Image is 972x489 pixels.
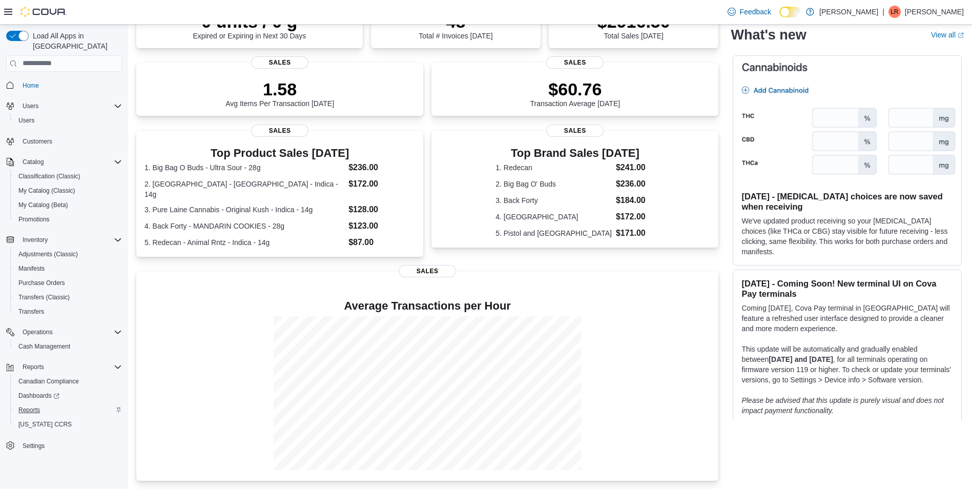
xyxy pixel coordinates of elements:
p: | [882,6,884,18]
p: [PERSON_NAME] [819,6,878,18]
dt: 3. Pure Laine Cannabis - Original Kush - Indica - 14g [144,205,344,215]
strong: [DATE] and [DATE] [769,355,833,363]
a: Adjustments (Classic) [14,248,82,260]
a: Cash Management [14,340,74,353]
button: Customers [2,134,126,149]
dd: $241.00 [616,161,655,174]
h3: Top Product Sales [DATE] [144,147,415,159]
dd: $184.00 [616,194,655,207]
button: [US_STATE] CCRS [10,417,126,432]
dt: 3. Back Forty [495,195,612,206]
span: Canadian Compliance [14,375,122,388]
span: Reports [23,363,44,371]
dd: $87.00 [348,236,415,249]
span: Dashboards [14,390,122,402]
span: Home [23,81,39,90]
span: Transfers [14,305,122,318]
span: Purchase Orders [18,279,65,287]
button: Reports [2,360,126,374]
span: Classification (Classic) [18,172,80,180]
span: LR [891,6,898,18]
div: Total # Invoices [DATE] [419,11,492,40]
h3: [DATE] - [MEDICAL_DATA] choices are now saved when receiving [741,191,953,212]
dd: $236.00 [616,178,655,190]
dt: 2. Big Bag O' Buds [495,179,612,189]
a: Transfers [14,305,48,318]
button: Transfers (Classic) [10,290,126,304]
button: Inventory [18,234,52,246]
dd: $236.00 [348,161,415,174]
dt: 1. Redecan [495,162,612,173]
button: Adjustments (Classic) [10,247,126,261]
span: Adjustments (Classic) [14,248,122,260]
p: Coming [DATE], Cova Pay terminal in [GEOGRAPHIC_DATA] will feature a refreshed user interface des... [741,303,953,334]
span: Sales [251,56,308,69]
span: Catalog [23,158,44,166]
span: Customers [18,135,122,148]
button: Promotions [10,212,126,227]
dd: $172.00 [348,178,415,190]
button: Operations [2,325,126,339]
span: Cash Management [18,342,70,351]
button: My Catalog (Beta) [10,198,126,212]
a: Classification (Classic) [14,170,85,182]
span: Inventory [18,234,122,246]
span: Operations [18,326,122,338]
a: My Catalog (Beta) [14,199,72,211]
span: Washington CCRS [14,418,122,431]
a: Dashboards [14,390,64,402]
span: My Catalog (Classic) [18,187,75,195]
button: Home [2,78,126,93]
button: My Catalog (Classic) [10,184,126,198]
span: Settings [18,439,122,452]
div: Total Sales [DATE] [597,11,670,40]
div: Lyle Reil [888,6,901,18]
span: Reports [18,406,40,414]
dt: 4. Back Forty - MANDARIN COOKIES - 28g [144,221,344,231]
button: Settings [2,438,126,453]
span: Users [18,100,122,112]
dd: $172.00 [616,211,655,223]
span: Purchase Orders [14,277,122,289]
dd: $123.00 [348,220,415,232]
span: Feedback [740,7,771,17]
span: Reports [14,404,122,416]
a: Customers [18,135,56,148]
a: Settings [18,440,49,452]
span: Dashboards [18,392,59,400]
p: 1.58 [225,79,334,99]
dt: 2. [GEOGRAPHIC_DATA] - [GEOGRAPHIC_DATA] - Indica - 14g [144,179,344,199]
a: View allExternal link [931,31,964,39]
img: Cova [20,7,67,17]
button: Users [10,113,126,128]
dt: 1. Big Bag O Buds - Ultra Sour - 28g [144,162,344,173]
span: Promotions [18,215,50,223]
button: Manifests [10,261,126,276]
span: Home [18,79,122,92]
span: Promotions [14,213,122,226]
p: This update will be automatically and gradually enabled between , for all terminals operating on ... [741,344,953,385]
span: Reports [18,361,122,373]
h2: What's new [731,27,806,43]
span: Users [18,116,34,125]
h3: [DATE] - Coming Soon! New terminal UI on Cova Pay terminals [741,278,953,299]
button: Reports [18,361,48,373]
span: Sales [251,125,308,137]
nav: Complex example [6,74,122,480]
button: Classification (Classic) [10,169,126,184]
a: Reports [14,404,44,416]
a: Dashboards [10,389,126,403]
button: Transfers [10,304,126,319]
a: Promotions [14,213,54,226]
span: [US_STATE] CCRS [18,420,72,429]
span: Inventory [23,236,48,244]
dt: 5. Pistol and [GEOGRAPHIC_DATA] [495,228,612,238]
p: We've updated product receiving so your [MEDICAL_DATA] choices (like THCa or CBG) stay visible fo... [741,216,953,257]
a: Feedback [723,2,775,22]
p: [PERSON_NAME] [905,6,964,18]
button: Canadian Compliance [10,374,126,389]
button: Catalog [18,156,48,168]
div: Expired or Expiring in Next 30 Days [193,11,306,40]
button: Users [18,100,43,112]
button: Reports [10,403,126,417]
